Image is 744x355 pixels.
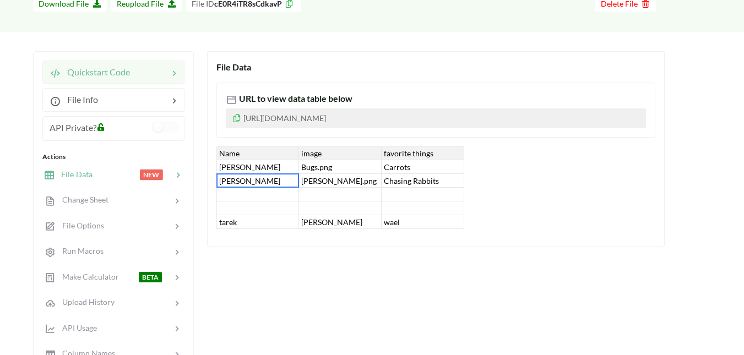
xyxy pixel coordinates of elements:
span: API Private? [50,122,96,133]
span: File Data [55,170,93,179]
span: Make Calculator [56,272,119,281]
div: Bugs.png [299,160,382,174]
div: Name [216,146,299,160]
span: File Info [61,94,98,105]
span: Quickstart Code [61,67,130,77]
span: BETA [139,272,162,282]
div: Chasing Rabbits [382,174,464,188]
div: [PERSON_NAME].png [299,174,382,188]
p: [URL][DOMAIN_NAME] [226,108,646,128]
span: Run Macros [56,246,104,255]
div: Carrots [382,160,464,174]
div: wael [382,215,464,229]
span: NEW [140,170,163,180]
div: File Data [216,61,655,74]
div: Actions [42,152,184,162]
span: Upload History [56,297,115,307]
div: image [299,146,382,160]
span: File Options [56,221,104,230]
div: favorite things [382,146,464,160]
span: URL to view data table below [237,93,352,103]
span: Change Sheet [56,195,108,204]
span: API Usage [56,323,97,332]
div: [PERSON_NAME] [216,174,299,188]
div: [PERSON_NAME] [216,160,299,174]
div: tarek [216,215,299,229]
div: [PERSON_NAME] [299,215,382,229]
